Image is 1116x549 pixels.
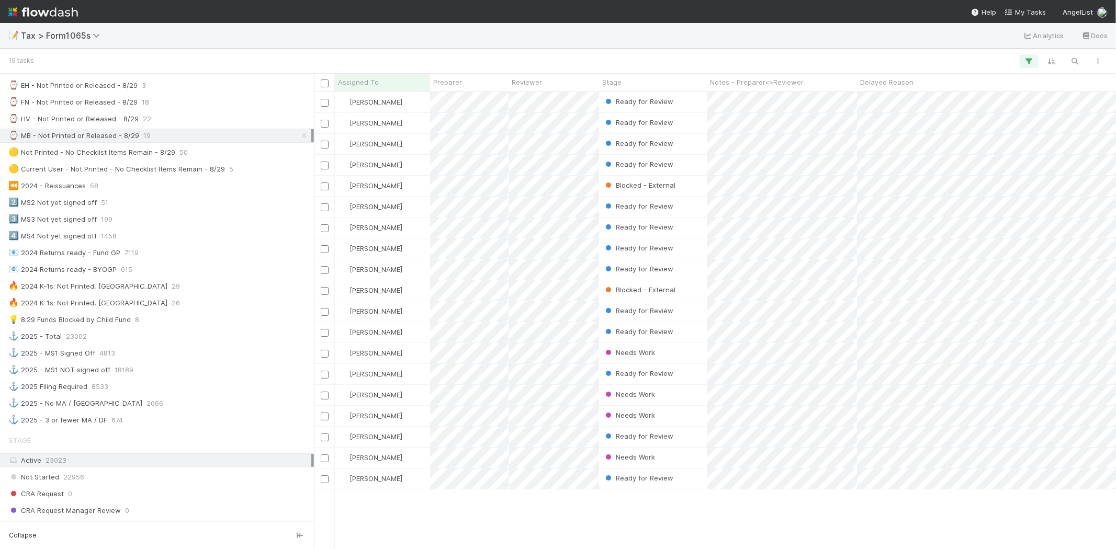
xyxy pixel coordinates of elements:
[339,306,402,316] div: [PERSON_NAME]
[971,7,996,17] div: Help
[340,349,348,357] img: avatar_66854b90-094e-431f-b713-6ac88429a2b8.png
[8,315,19,324] span: 💡
[68,487,72,500] span: 0
[603,389,655,399] div: Needs Work
[8,330,62,343] div: 2025 - Total
[603,181,675,189] span: Blocked - External
[135,313,139,326] span: 8
[8,181,19,190] span: ⏪
[8,487,64,500] span: CRA Request
[8,114,19,123] span: ⌚
[603,138,673,148] div: Ready for Review
[339,180,402,191] div: [PERSON_NAME]
[339,473,402,484] div: [PERSON_NAME]
[8,398,19,407] span: ⚓
[340,202,348,211] img: avatar_66854b90-094e-431f-b713-6ac88429a2b8.png
[710,77,804,87] span: Notes - Preparer<>Reviewer
[8,363,110,376] div: 2025 - MS1 NOT signed off
[8,263,117,276] div: 2024 Returns ready - BYOGP
[1081,29,1108,42] a: Docs
[8,231,19,240] span: 4️⃣
[603,223,673,231] span: Ready for Review
[603,159,673,169] div: Ready for Review
[229,163,233,176] span: 5
[63,471,84,484] span: 22956
[8,163,225,176] div: Current User - Not Printed - No Checklist Items Remain - 8/29
[101,230,117,243] span: 1458
[339,390,402,400] div: [PERSON_NAME]
[8,164,19,173] span: 🟡
[339,431,402,442] div: [PERSON_NAME]
[350,349,402,357] span: [PERSON_NAME]
[143,112,151,125] span: 22
[8,198,19,207] span: 2️⃣
[339,348,402,358] div: [PERSON_NAME]
[8,213,97,226] div: MS3 Not yet signed off
[339,201,402,212] div: [PERSON_NAME]
[8,296,167,310] div: 2024 K-1s: Not Printed, [GEOGRAPHIC_DATA]
[340,307,348,315] img: avatar_66854b90-094e-431f-b713-6ac88429a2b8.png
[8,146,175,159] div: Not Printed - No Checklist Items Remain - 8/29
[8,430,31,451] span: Stage
[115,363,133,376] span: 18189
[603,284,675,295] div: Blocked - External
[340,453,348,462] img: avatar_66854b90-094e-431f-b713-6ac88429a2b8.png
[340,161,348,169] img: avatar_66854b90-094e-431f-b713-6ac88429a2b8.png
[1023,29,1064,42] a: Analytics
[321,245,329,253] input: Toggle Row Selected
[339,264,402,274] div: [PERSON_NAME]
[350,453,402,462] span: [PERSON_NAME]
[340,286,348,294] img: avatar_66854b90-094e-431f-b713-6ac88429a2b8.png
[603,201,673,211] div: Ready for Review
[121,263,132,276] span: 615
[179,146,188,159] span: 50
[8,112,139,125] div: HV - Not Printed or Released - 8/29
[321,287,329,295] input: Toggle Row Selected
[8,280,167,293] div: 2024 K-1s: Not Printed, [GEOGRAPHIC_DATA]
[350,202,402,211] span: [PERSON_NAME]
[433,77,462,87] span: Preparer
[1005,8,1046,16] span: My Tasks
[321,99,329,107] input: Toggle Row Selected
[602,77,622,87] span: Stage
[90,179,98,192] span: 58
[321,350,329,358] input: Toggle Row Selected
[340,370,348,378] img: avatar_66854b90-094e-431f-b713-6ac88429a2b8.png
[603,243,673,253] div: Ready for Review
[339,410,402,421] div: [PERSON_NAME]
[338,77,379,87] span: Assigned To
[1063,8,1093,16] span: AngelList
[99,347,115,360] span: 4813
[350,98,402,106] span: [PERSON_NAME]
[321,141,329,148] input: Toggle Row Selected
[111,414,123,427] span: 674
[340,432,348,441] img: avatar_66854b90-094e-431f-b713-6ac88429a2b8.png
[101,196,108,209] span: 51
[8,298,19,307] span: 🔥
[860,77,914,87] span: Delayed Reason
[339,243,402,254] div: [PERSON_NAME]
[339,97,402,107] div: [PERSON_NAME]
[321,120,329,128] input: Toggle Row Selected
[340,223,348,232] img: avatar_66854b90-094e-431f-b713-6ac88429a2b8.png
[603,305,673,316] div: Ready for Review
[8,347,95,360] div: 2025 - MS1 Signed Off
[340,265,348,273] img: avatar_66854b90-094e-431f-b713-6ac88429a2b8.png
[350,140,402,148] span: [PERSON_NAME]
[1097,7,1108,18] img: avatar_66854b90-094e-431f-b713-6ac88429a2b8.png
[8,230,97,243] div: MS4 Not yet signed off
[350,161,402,169] span: [PERSON_NAME]
[339,139,402,149] div: [PERSON_NAME]
[603,474,673,482] span: Ready for Review
[350,474,402,483] span: [PERSON_NAME]
[8,504,121,517] span: CRA Request Manager Review
[340,181,348,190] img: avatar_66854b90-094e-431f-b713-6ac88429a2b8.png
[603,348,655,357] span: Needs Work
[350,411,402,420] span: [PERSON_NAME]
[603,411,655,419] span: Needs Work
[340,140,348,148] img: avatar_66854b90-094e-431f-b713-6ac88429a2b8.png
[321,266,329,274] input: Toggle Row Selected
[9,531,37,540] span: Collapse
[8,179,86,192] div: 2024 - Reissuances
[340,328,348,336] img: avatar_66854b90-094e-431f-b713-6ac88429a2b8.png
